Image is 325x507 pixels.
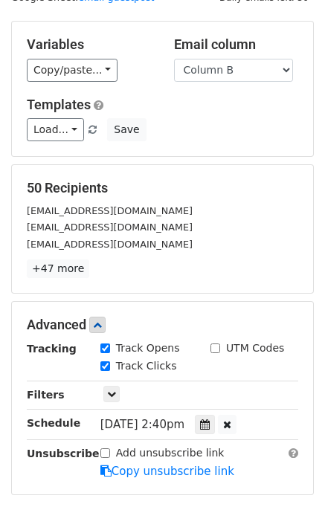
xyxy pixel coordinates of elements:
[226,340,284,356] label: UTM Codes
[27,118,84,141] a: Load...
[27,180,298,196] h5: 50 Recipients
[27,343,77,355] strong: Tracking
[27,389,65,401] strong: Filters
[116,358,177,374] label: Track Clicks
[116,445,225,461] label: Add unsubscribe link
[27,417,80,429] strong: Schedule
[27,205,193,216] small: [EMAIL_ADDRESS][DOMAIN_NAME]
[174,36,299,53] h5: Email column
[251,436,325,507] iframe: Chat Widget
[27,259,89,278] a: +47 more
[27,97,91,112] a: Templates
[27,222,193,233] small: [EMAIL_ADDRESS][DOMAIN_NAME]
[100,465,234,478] a: Copy unsubscribe link
[100,418,184,431] span: [DATE] 2:40pm
[116,340,180,356] label: Track Opens
[27,317,298,333] h5: Advanced
[27,59,118,82] a: Copy/paste...
[27,36,152,53] h5: Variables
[27,239,193,250] small: [EMAIL_ADDRESS][DOMAIN_NAME]
[27,448,100,459] strong: Unsubscribe
[107,118,146,141] button: Save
